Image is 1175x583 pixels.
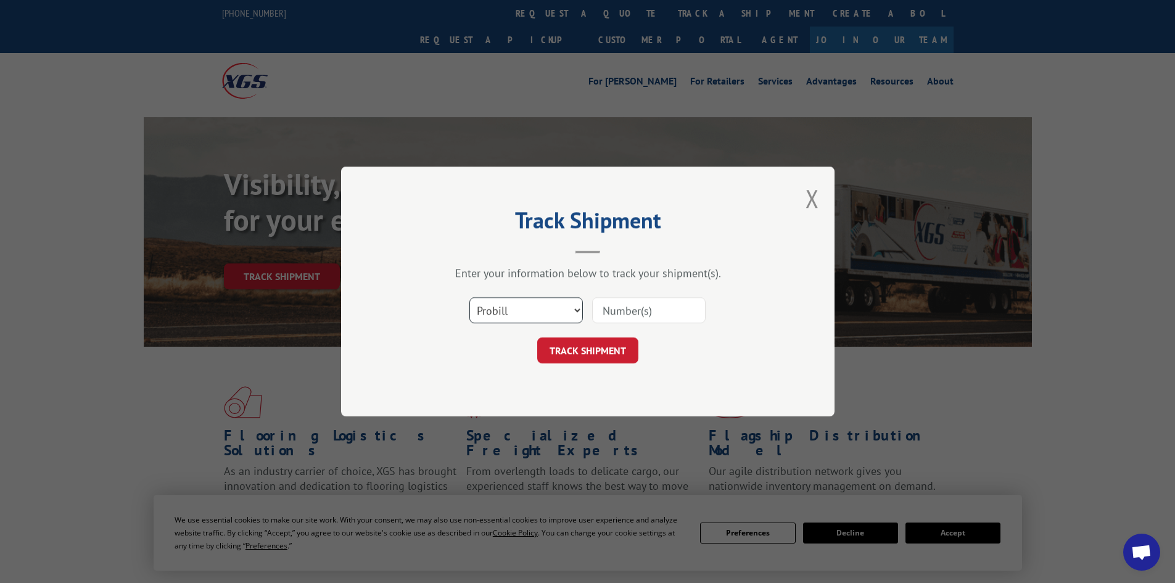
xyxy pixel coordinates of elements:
h2: Track Shipment [403,212,773,235]
button: Close modal [806,182,819,215]
div: Open chat [1123,534,1160,571]
input: Number(s) [592,297,706,323]
div: Enter your information below to track your shipment(s). [403,266,773,280]
button: TRACK SHIPMENT [537,337,638,363]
